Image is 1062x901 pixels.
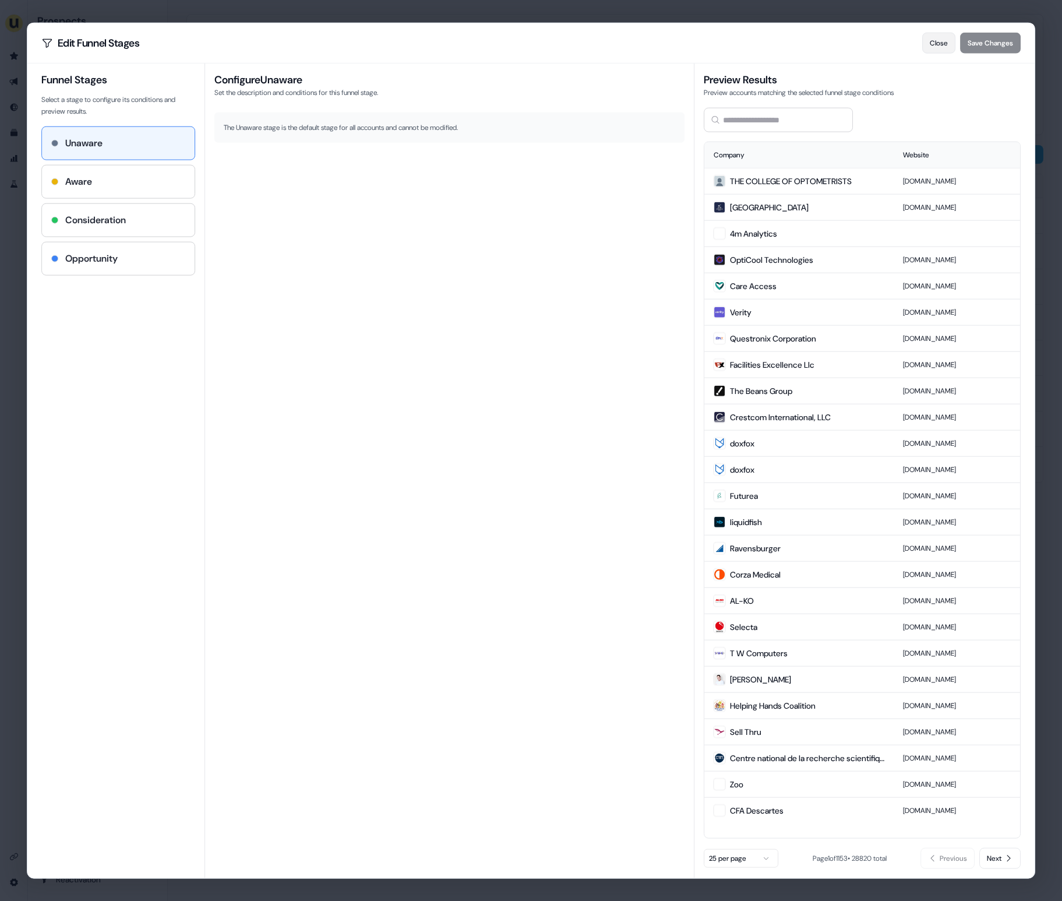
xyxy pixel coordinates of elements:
span: Questronix Corporation [730,333,816,344]
p: Select a stage to configure its conditions and preview results. [41,94,195,117]
span: Futurea [730,490,758,502]
span: Selecta [730,621,757,633]
p: [DOMAIN_NAME] [903,700,1011,712]
h4: Consideration [65,213,126,227]
span: Ravensburger [730,543,781,554]
p: [DOMAIN_NAME] [903,202,1011,213]
span: [GEOGRAPHIC_DATA] [730,202,809,213]
p: Preview accounts matching the selected funnel stage conditions [704,87,1021,98]
h4: Aware [65,175,92,189]
span: AL-KO [730,595,754,607]
h3: Funnel Stages [41,73,195,87]
span: The Beans Group [730,385,792,397]
div: Company [714,149,885,161]
p: [DOMAIN_NAME] [903,726,1011,738]
h3: Configure Unaware [214,73,685,87]
span: Centre national de la recherche scientifique [730,752,885,764]
p: [DOMAIN_NAME] [903,569,1011,580]
p: [DOMAIN_NAME] [903,490,1011,502]
p: [DOMAIN_NAME] [903,516,1011,528]
span: THE COLLEGE OF OPTOMETRISTS [730,175,852,187]
h4: Opportunity [65,252,118,266]
p: [DOMAIN_NAME] [903,175,1011,187]
span: doxfox [730,464,754,476]
span: CFA Descartes [730,805,784,816]
h4: Unaware [65,136,103,150]
p: [DOMAIN_NAME] [903,543,1011,554]
p: [DOMAIN_NAME] [903,411,1011,423]
span: [PERSON_NAME] [730,674,791,685]
span: Sell Thru [730,726,761,738]
span: Care Access [730,280,777,292]
p: [DOMAIN_NAME] [903,280,1011,292]
h3: Preview Results [704,73,1021,87]
span: Facilities Excellence Llc [730,359,814,371]
span: T W Computers [730,647,788,659]
span: doxfox [730,438,754,449]
p: [DOMAIN_NAME] [903,752,1011,764]
p: The Unaware stage is the default stage for all accounts and cannot be modified. [224,122,675,133]
p: [DOMAIN_NAME] [903,464,1011,476]
p: [DOMAIN_NAME] [903,805,1011,816]
p: [DOMAIN_NAME] [903,333,1011,344]
button: Next [979,847,1021,868]
div: Website [903,149,1011,161]
p: [DOMAIN_NAME] [903,647,1011,659]
span: Verity [730,307,751,318]
p: [DOMAIN_NAME] [903,438,1011,449]
span: Helping Hands Coalition [730,700,816,712]
h2: Edit Funnel Stages [41,37,140,49]
span: Page 1 of 1153 • 28820 total [813,853,887,863]
p: Set the description and conditions for this funnel stage. [214,87,685,98]
span: Next [987,852,1001,864]
span: Corza Medical [730,569,781,580]
p: [DOMAIN_NAME] [903,595,1011,607]
p: [DOMAIN_NAME] [903,254,1011,266]
span: Crestcom International, LLC [730,411,831,423]
span: OptiCool Technologies [730,254,813,266]
p: [DOMAIN_NAME] [903,307,1011,318]
button: Close [922,33,955,54]
p: [DOMAIN_NAME] [903,359,1011,371]
span: 4m Analytics [730,228,777,240]
p: [DOMAIN_NAME] [903,674,1011,685]
p: [DOMAIN_NAME] [903,385,1011,397]
span: Zoo [730,779,743,790]
span: liquidfish [730,516,762,528]
p: [DOMAIN_NAME] [903,621,1011,633]
p: [DOMAIN_NAME] [903,779,1011,790]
